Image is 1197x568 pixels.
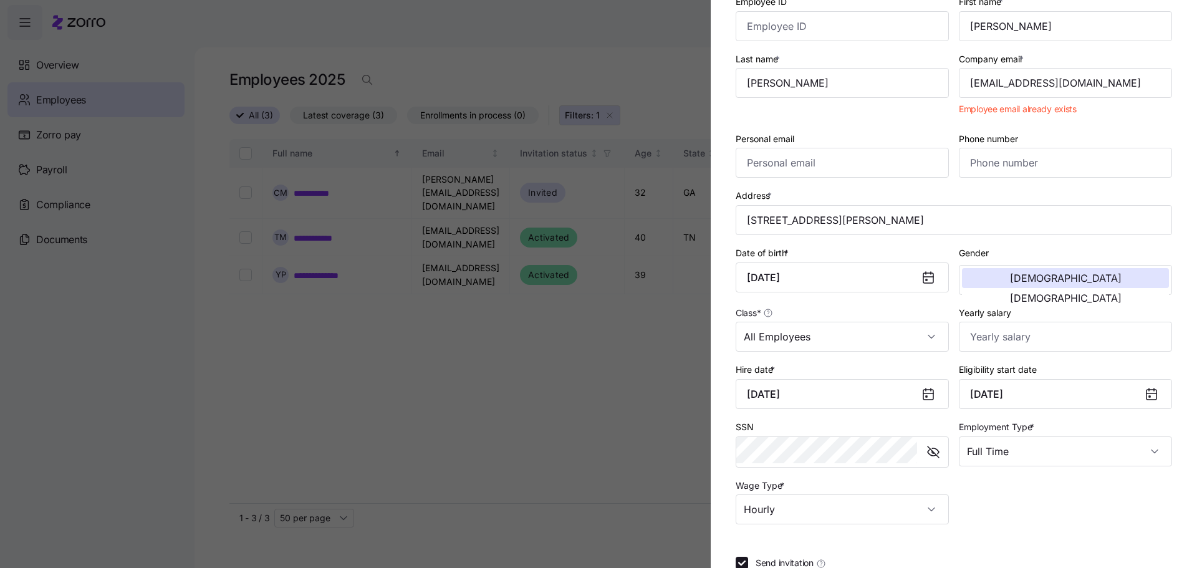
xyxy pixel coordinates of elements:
label: Eligibility start date [959,363,1037,377]
input: First name [959,11,1172,41]
span: Employee email already exists [959,103,1077,115]
label: Personal email [736,132,794,146]
input: MM/DD/YYYY [736,262,949,292]
label: Date of birth [736,246,791,260]
input: Select wage type [736,494,949,524]
label: Wage Type [736,479,787,493]
input: Last name [736,68,949,98]
label: SSN [736,420,754,434]
span: Class * [736,307,761,319]
input: Class [736,322,949,352]
span: [DEMOGRAPHIC_DATA] [1010,273,1122,283]
input: Company email [959,68,1172,98]
label: Gender [959,246,989,260]
input: Yearly salary [959,322,1172,352]
label: Hire date [736,363,777,377]
label: Yearly salary [959,306,1011,320]
input: Personal email [736,148,949,178]
label: Address [736,189,774,203]
label: Phone number [959,132,1018,146]
input: MM/DD/YYYY [736,379,949,409]
label: Employment Type [959,420,1037,434]
button: [DATE] [959,379,1172,409]
span: [DEMOGRAPHIC_DATA] [1010,293,1122,303]
input: Employee ID [736,11,949,41]
label: Last name [736,52,782,66]
input: Select employment type [959,436,1172,466]
label: Company email [959,52,1026,66]
input: Phone number [959,148,1172,178]
input: Address [736,205,1172,235]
